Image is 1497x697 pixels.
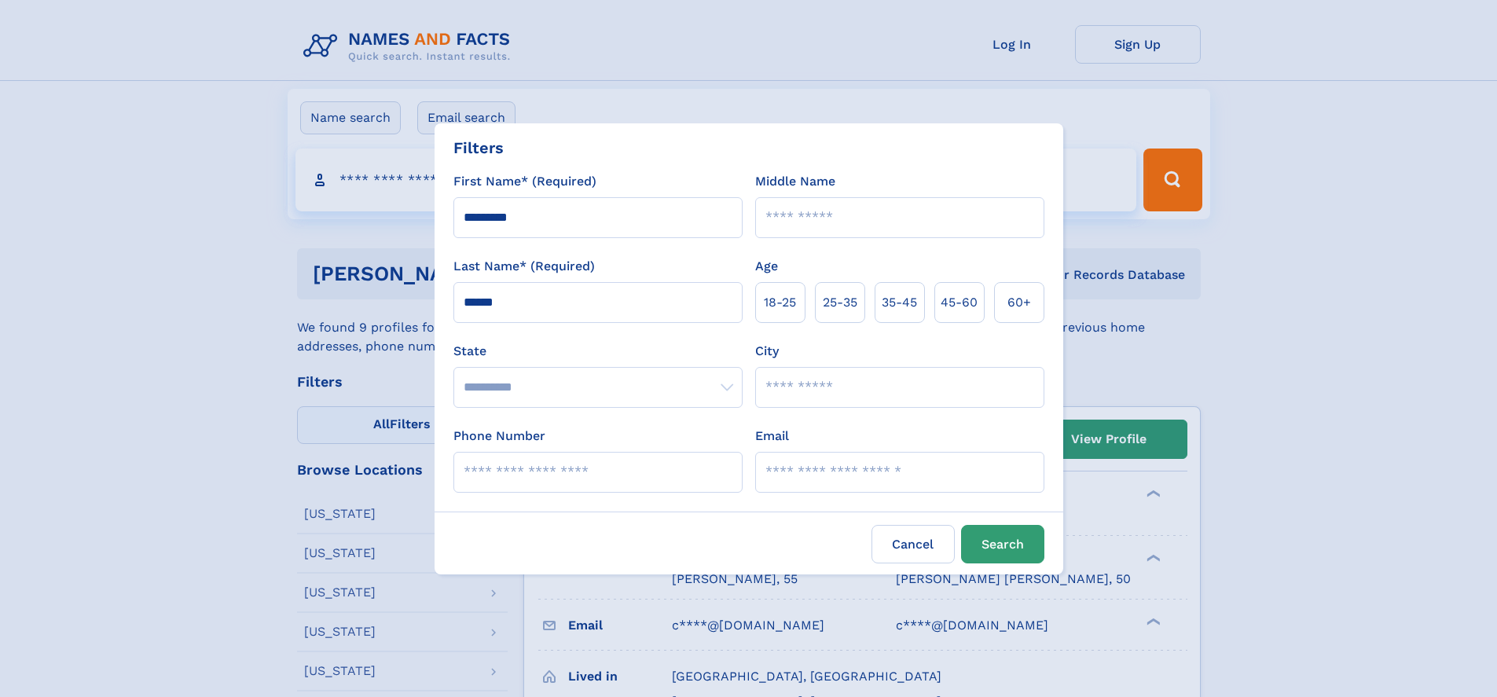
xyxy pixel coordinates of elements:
[823,293,857,312] span: 25‑35
[755,342,779,361] label: City
[871,525,955,563] label: Cancel
[453,257,595,276] label: Last Name* (Required)
[1007,293,1031,312] span: 60+
[764,293,796,312] span: 18‑25
[453,136,504,160] div: Filters
[882,293,917,312] span: 35‑45
[755,427,789,446] label: Email
[941,293,978,312] span: 45‑60
[453,172,596,191] label: First Name* (Required)
[453,342,743,361] label: State
[755,257,778,276] label: Age
[453,427,545,446] label: Phone Number
[755,172,835,191] label: Middle Name
[961,525,1044,563] button: Search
